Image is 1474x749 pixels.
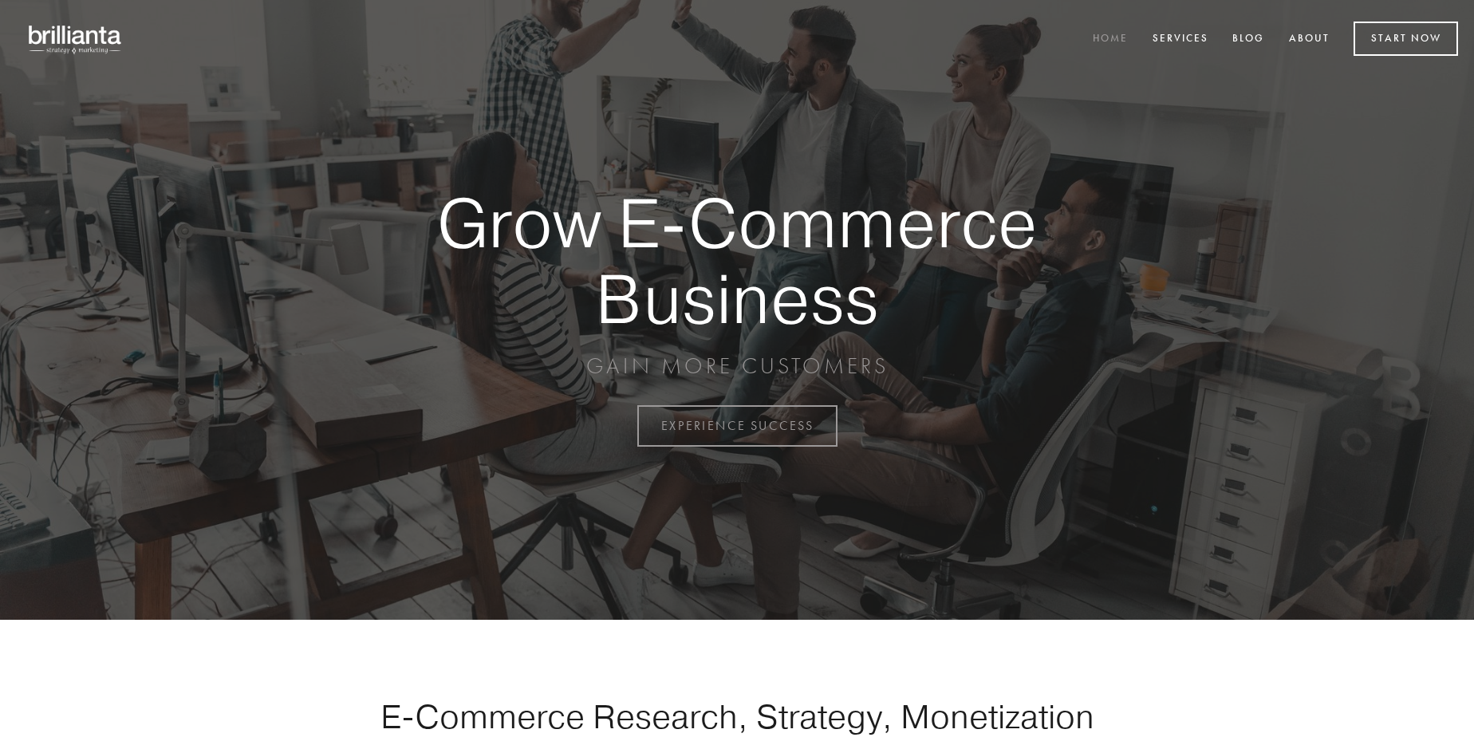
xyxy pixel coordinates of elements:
a: Start Now [1354,22,1458,56]
img: brillianta - research, strategy, marketing [16,16,136,62]
strong: Grow E-Commerce Business [381,185,1093,336]
a: Services [1142,26,1219,53]
a: Blog [1222,26,1275,53]
a: EXPERIENCE SUCCESS [637,405,837,447]
a: About [1279,26,1340,53]
h1: E-Commerce Research, Strategy, Monetization [330,696,1144,736]
p: GAIN MORE CUSTOMERS [381,352,1093,380]
a: Home [1082,26,1138,53]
